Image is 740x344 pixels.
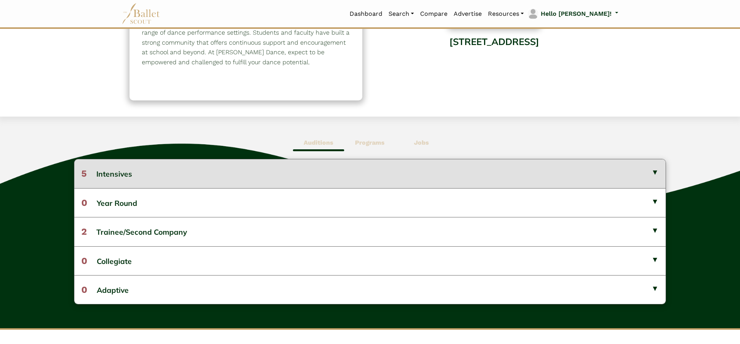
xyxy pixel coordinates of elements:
a: Search [385,6,417,22]
button: 0Adaptive [74,275,666,304]
span: 0 [81,255,87,266]
span: 0 [81,284,87,295]
a: Dashboard [346,6,385,22]
b: Jobs [414,139,429,146]
span: 0 [81,197,87,208]
button: 2Trainee/Second Company [74,217,666,246]
a: Resources [485,6,527,22]
b: Auditions [304,139,333,146]
b: Programs [355,139,385,146]
a: Advertise [451,6,485,22]
button: 5Intensives [74,159,666,188]
button: 0Year Round [74,188,666,217]
a: Compare [417,6,451,22]
span: 5 [81,168,87,179]
p: Hello [PERSON_NAME]! [541,9,612,19]
span: 2 [81,226,87,237]
div: [STREET_ADDRESS] [378,30,610,92]
img: profile picture [528,8,538,19]
a: profile picture Hello [PERSON_NAME]! [527,8,618,20]
button: 0Collegiate [74,246,666,275]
